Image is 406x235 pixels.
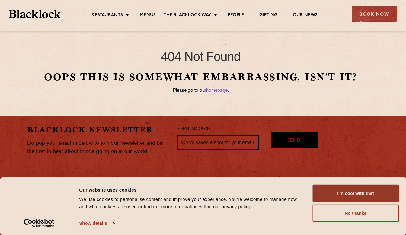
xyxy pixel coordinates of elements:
[9,10,61,18] img: BL_Textured_Logo-footer-cropped.svg
[177,126,211,133] label: Email Address
[79,186,305,193] div: Our website uses cookies
[352,6,397,22] div: Book Now
[25,71,377,83] h2: Oops this is somewhat embarrassing, isn’t it?
[91,12,123,19] a: Restaurants
[312,205,399,222] button: No thanks
[25,88,377,93] p: Please go to our .
[27,125,168,135] h2: Blacklock Newsletter
[25,49,377,65] h1: 404 Not Found
[206,88,228,93] a: homepage
[287,138,301,144] span: Send
[312,185,399,202] button: I'm cool with that
[79,219,114,228] a: Show details
[13,219,66,228] a: Usercentrics Cookiebot - opens in a new window
[27,139,168,156] p: Do pop your email in below to join our newsletter and be the first to hear about things going on ...
[293,12,318,19] a: Our News
[177,135,259,150] input: We’ve saved a spot for your email...
[79,196,305,210] div: We use cookies to personalise content and improve your experience. You're welcome to manage how a...
[140,12,156,19] a: Menus
[228,12,244,19] a: People
[164,12,211,19] a: The Blacklock Way
[259,12,277,19] a: Gifting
